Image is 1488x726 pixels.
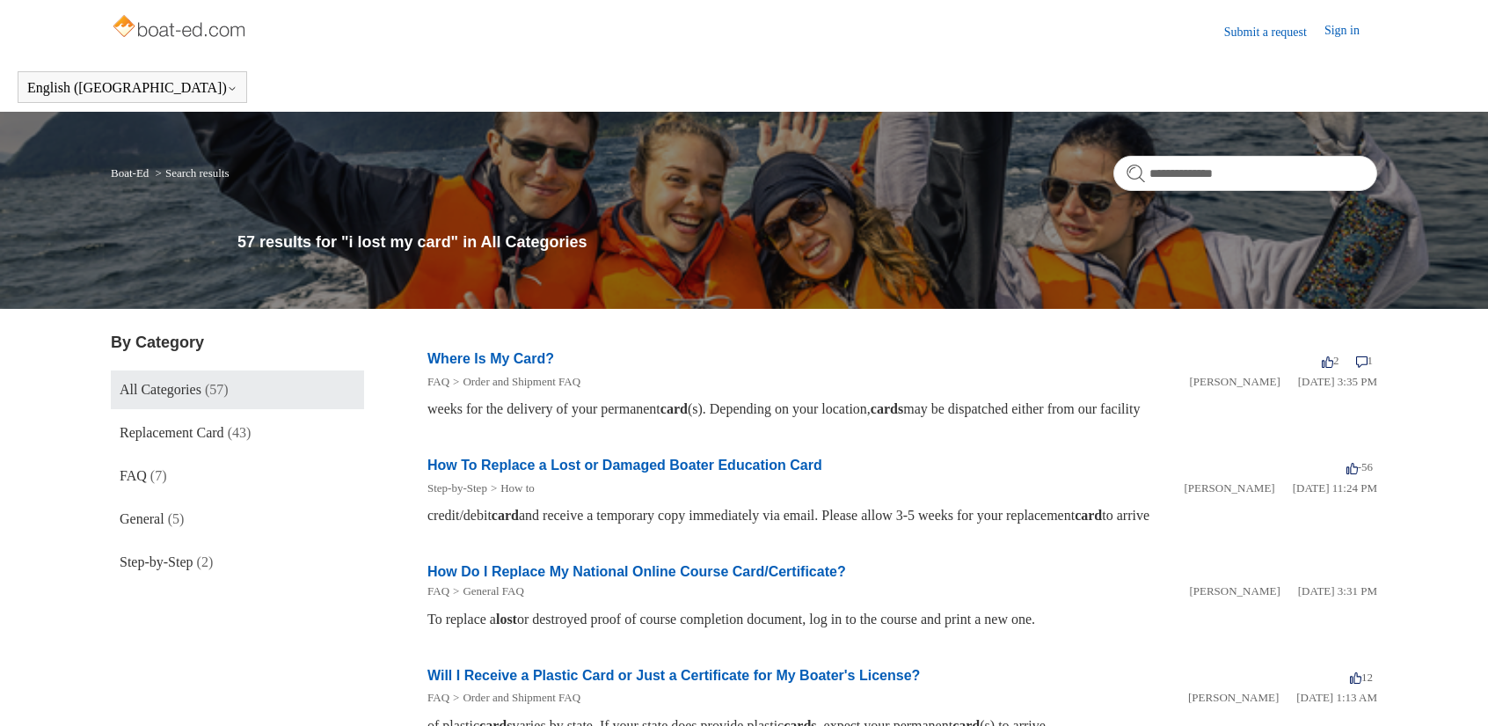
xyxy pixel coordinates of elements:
span: FAQ [120,468,147,483]
li: FAQ [427,689,449,707]
time: 03/16/2022, 01:13 [1296,691,1377,704]
em: cards [871,401,903,416]
input: Search [1113,156,1377,191]
a: Step-by-Step [427,481,487,495]
a: FAQ [427,584,449,598]
a: FAQ [427,691,449,704]
li: FAQ [427,583,449,600]
li: [PERSON_NAME] [1189,583,1280,600]
span: (5) [168,511,185,526]
a: Will I Receive a Plastic Card or Just a Certificate for My Boater's License? [427,668,920,683]
span: (7) [150,468,167,483]
a: Submit a request [1224,23,1324,41]
em: lost [496,612,517,627]
span: 2 [1322,354,1339,367]
a: All Categories (57) [111,370,364,409]
time: 01/05/2024, 15:31 [1298,584,1377,598]
li: [PERSON_NAME] [1189,373,1280,391]
a: How to [500,481,535,495]
h3: By Category [111,331,364,355]
img: Boat-Ed Help Center home page [111,11,251,46]
a: General FAQ [463,584,523,598]
a: Replacement Card (43) [111,414,364,452]
a: Sign in [1324,21,1377,42]
span: (57) [205,382,229,397]
em: card [660,401,688,416]
span: (2) [197,554,214,569]
h1: 57 results for "i lost my card" in All Categories [237,231,1377,254]
li: Order and Shipment FAQ [449,373,580,391]
span: Step-by-Step [120,554,193,569]
li: FAQ [427,373,449,391]
div: credit/debit and receive a temporary copy immediately via email. Please allow 3-5 weeks for your ... [427,505,1377,526]
span: 12 [1350,671,1373,684]
span: Replacement Card [120,425,224,440]
span: 1 [1356,354,1374,367]
button: English ([GEOGRAPHIC_DATA]) [27,80,237,96]
a: Boat-Ed [111,166,149,180]
li: [PERSON_NAME] [1184,480,1274,497]
li: [PERSON_NAME] [1188,689,1279,707]
a: Order and Shipment FAQ [463,375,580,388]
span: (43) [228,425,252,440]
a: How To Replace a Lost or Damaged Boater Education Card [427,458,822,473]
span: -56 [1346,460,1373,473]
a: How Do I Replace My National Online Course Card/Certificate? [427,564,846,579]
div: To replace a or destroyed proof of course completion document, log in to the course and print a n... [427,609,1377,630]
li: Boat-Ed [111,166,152,180]
div: weeks for the delivery of your permanent (s). Depending on your location, may be dispatched eithe... [427,399,1377,420]
a: Order and Shipment FAQ [463,691,580,704]
em: card [1075,508,1102,523]
em: card [492,508,519,523]
a: Step-by-Step (2) [111,543,364,582]
a: FAQ [427,375,449,388]
li: Search results [152,166,230,180]
a: General (5) [111,500,364,539]
time: 03/10/2022, 23:24 [1293,481,1377,495]
li: General FAQ [449,583,524,600]
li: Order and Shipment FAQ [449,689,580,707]
a: FAQ (7) [111,457,364,495]
time: 01/05/2024, 15:35 [1298,375,1377,388]
a: Where Is My Card? [427,351,554,366]
span: All Categories [120,382,201,397]
li: How to [487,480,535,497]
li: Step-by-Step [427,480,487,497]
span: General [120,511,164,526]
